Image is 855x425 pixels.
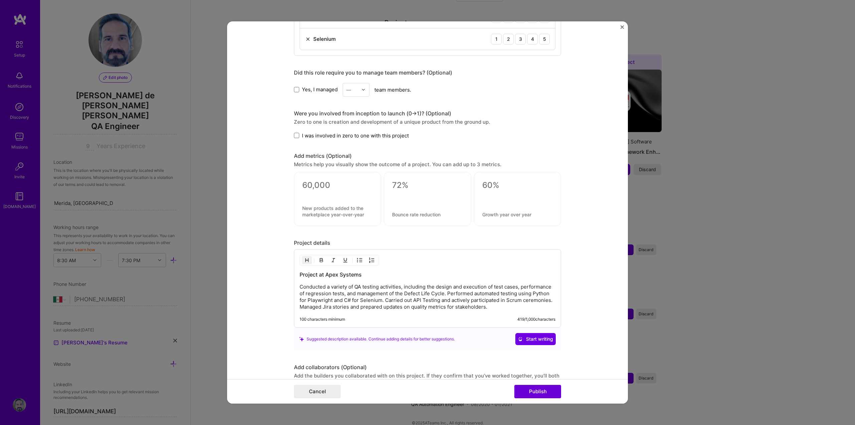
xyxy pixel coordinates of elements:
[313,35,336,42] div: Selenium
[503,34,514,44] div: 2
[294,364,561,371] div: Add collaborators (Optional)
[299,336,455,343] div: Suggested description available. Continue adding details for better suggestions.
[319,257,324,263] img: Bold
[294,152,561,160] div: Add metrics (Optional)
[369,257,374,263] img: OL
[346,86,351,93] div: —
[302,86,338,93] span: Yes, I managed
[539,12,550,23] div: 5
[294,385,341,398] button: Cancel
[302,132,409,139] span: I was involved in zero to one with this project
[294,69,561,76] div: Did this role require you to manage team members? (Optional)
[491,12,502,23] div: 1
[527,34,538,44] div: 4
[343,257,348,263] img: Underline
[514,385,561,398] button: Publish
[357,257,362,263] img: UL
[294,239,561,246] div: Project details
[503,12,514,23] div: 2
[300,271,555,278] h3: Project at Apex Systems
[518,336,553,342] span: Start writing
[299,337,304,341] i: icon SuggestedTeams
[294,83,561,97] div: team members.
[300,317,345,322] div: 100 characters minimum
[294,161,561,168] div: Metrics help you visually show the outcome of a project. You can add up to 3 metrics.
[539,34,550,44] div: 5
[515,12,526,23] div: 3
[304,257,310,263] img: Heading
[331,257,336,263] img: Italic
[515,34,526,44] div: 3
[361,88,365,92] img: drop icon
[294,118,561,125] div: Zero to one is creation and development of a unique product from the ground up.
[294,110,561,117] div: Were you involved from inception to launch (0 -> 1)? (Optional)
[294,372,561,386] div: Add the builders you collaborated with on this project. If they confirm that you’ve worked togeth...
[527,12,538,23] div: 4
[491,34,502,44] div: 1
[517,317,555,322] div: 419 / 1,000 characters
[621,25,624,32] button: Close
[518,337,523,341] i: icon CrystalBallWhite
[300,284,555,310] p: Conducted a variety of QA testing activities, including the design and execution of test cases, p...
[305,36,311,42] img: Remove
[515,333,556,345] button: Start writing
